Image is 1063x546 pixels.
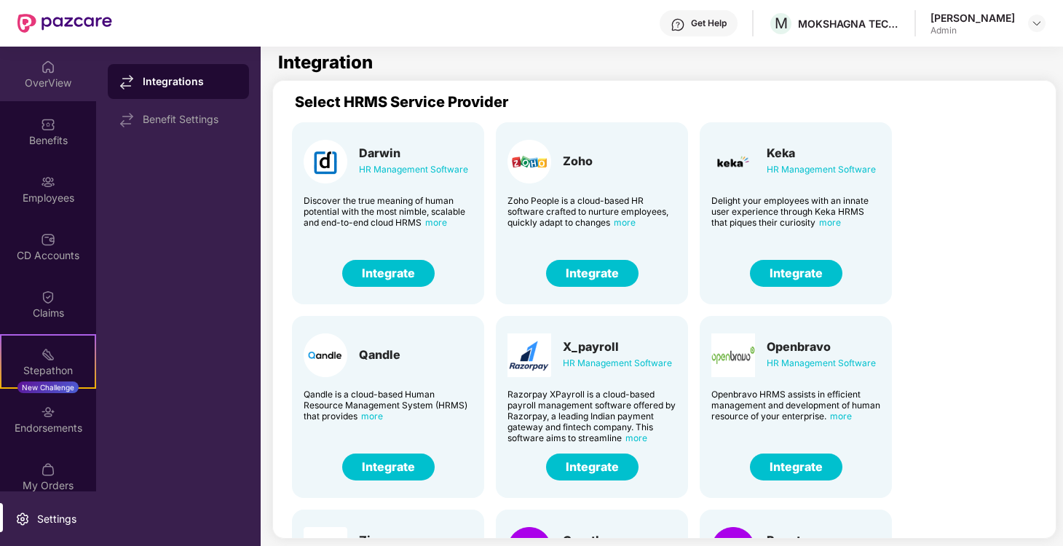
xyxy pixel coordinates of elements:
[830,411,852,422] span: more
[41,117,55,132] img: svg+xml;base64,PHN2ZyBpZD0iQmVuZWZpdHMiIHhtbG5zPSJodHRwOi8vd3d3LnczLm9yZy8yMDAwL3N2ZyIgd2lkdGg9Ij...
[1,363,95,378] div: Stepathon
[359,347,400,362] div: Qandle
[930,25,1015,36] div: Admin
[930,11,1015,25] div: [PERSON_NAME]
[750,260,842,287] button: Integrate
[563,154,593,168] div: Zoho
[767,339,876,354] div: Openbravo
[767,162,876,178] div: HR Management Software
[41,175,55,189] img: svg+xml;base64,PHN2ZyBpZD0iRW1wbG95ZWVzIiB4bWxucz0iaHR0cDovL3d3dy53My5vcmcvMjAwMC9zdmciIHdpZHRoPS...
[41,405,55,419] img: svg+xml;base64,PHN2ZyBpZD0iRW5kb3JzZW1lbnRzIiB4bWxucz0iaHR0cDovL3d3dy53My5vcmcvMjAwMC9zdmciIHdpZH...
[691,17,727,29] div: Get Help
[614,217,636,228] span: more
[41,60,55,74] img: svg+xml;base64,PHN2ZyBpZD0iSG9tZSIgeG1sbnM9Imh0dHA6Ly93d3cudzMub3JnLzIwMDAvc3ZnIiB3aWR0aD0iMjAiIG...
[304,333,347,377] img: Card Logo
[507,333,551,377] img: Card Logo
[342,260,435,287] button: Integrate
[41,347,55,362] img: svg+xml;base64,PHN2ZyB4bWxucz0iaHR0cDovL3d3dy53My5vcmcvMjAwMC9zdmciIHdpZHRoPSIyMSIgaGVpZ2h0PSIyMC...
[119,75,134,90] img: svg+xml;base64,PHN2ZyB4bWxucz0iaHR0cDovL3d3dy53My5vcmcvMjAwMC9zdmciIHdpZHRoPSIxNy44MzIiIGhlaWdodD...
[546,260,639,287] button: Integrate
[425,217,447,228] span: more
[507,195,676,228] div: Zoho People is a cloud-based HR software crafted to nurture employees, quickly adapt to changes
[711,389,880,422] div: Openbravo HRMS assists in efficient management and development of human resource of your enterprise.
[17,14,112,33] img: New Pazcare Logo
[563,355,672,371] div: HR Management Software
[15,512,30,526] img: svg+xml;base64,PHN2ZyBpZD0iU2V0dGluZy0yMHgyMCIgeG1sbnM9Imh0dHA6Ly93d3cudzMub3JnLzIwMDAvc3ZnIiB3aW...
[41,290,55,304] img: svg+xml;base64,PHN2ZyBpZD0iQ2xhaW0iIHhtbG5zPSJodHRwOi8vd3d3LnczLm9yZy8yMDAwL3N2ZyIgd2lkdGg9IjIwIi...
[143,114,237,125] div: Benefit Settings
[359,162,468,178] div: HR Management Software
[767,355,876,371] div: HR Management Software
[143,74,237,89] div: Integrations
[767,146,876,160] div: Keka
[361,411,383,422] span: more
[41,462,55,477] img: svg+xml;base64,PHN2ZyBpZD0iTXlfT3JkZXJzIiBkYXRhLW5hbWU9Ik15IE9yZGVycyIgeG1sbnM9Imh0dHA6Ly93d3cudz...
[304,195,473,228] div: Discover the true meaning of human potential with the most nimble, scalable and end-to-end cloud ...
[17,381,79,393] div: New Challenge
[359,146,468,160] div: Darwin
[671,17,685,32] img: svg+xml;base64,PHN2ZyBpZD0iSGVscC0zMngzMiIgeG1sbnM9Imh0dHA6Ly93d3cudzMub3JnLzIwMDAvc3ZnIiB3aWR0aD...
[546,454,639,480] button: Integrate
[304,389,473,422] div: Qandle is a cloud-based Human Resource Management System (HRMS) that provides
[775,15,788,32] span: M
[304,140,347,183] img: Card Logo
[507,140,551,183] img: Card Logo
[625,432,647,443] span: more
[711,333,755,377] img: Card Logo
[798,17,900,31] div: MOKSHAGNA TECHNOLOGIES PRIVATE LIMITED
[41,232,55,247] img: svg+xml;base64,PHN2ZyBpZD0iQ0RfQWNjb3VudHMiIGRhdGEtbmFtZT0iQ0QgQWNjb3VudHMiIHhtbG5zPSJodHRwOi8vd3...
[119,113,134,127] img: svg+xml;base64,PHN2ZyB4bWxucz0iaHR0cDovL3d3dy53My5vcmcvMjAwMC9zdmciIHdpZHRoPSIxNy44MzIiIGhlaWdodD...
[711,195,880,228] div: Delight your employees with an innate user experience through Keka HRMS that piques their curiosity
[711,140,755,183] img: Card Logo
[33,512,81,526] div: Settings
[507,389,676,443] div: Razorpay XPayroll is a cloud-based payroll management software offered by Razorpay, a leading Ind...
[278,54,373,71] h1: Integration
[563,339,672,354] div: X_payroll
[750,454,842,480] button: Integrate
[1031,17,1043,29] img: svg+xml;base64,PHN2ZyBpZD0iRHJvcGRvd24tMzJ4MzIiIHhtbG5zPSJodHRwOi8vd3d3LnczLm9yZy8yMDAwL3N2ZyIgd2...
[342,454,435,480] button: Integrate
[819,217,841,228] span: more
